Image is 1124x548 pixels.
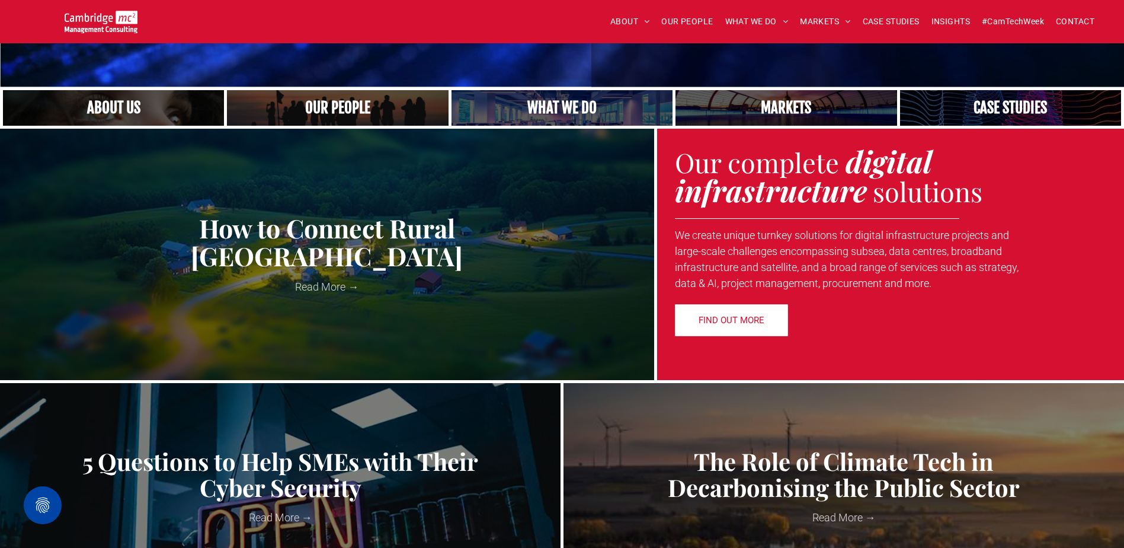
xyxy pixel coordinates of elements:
a: Read More → [9,509,552,525]
a: 5 Questions to Help SMEs with Their Cyber Security [9,448,552,501]
a: OUR PEOPLE [655,12,719,31]
span: Our complete [675,144,839,180]
a: INSIGHTS [926,12,976,31]
a: Read More → [572,509,1115,525]
span: FIND OUT MORE [699,305,764,335]
a: Read More → [9,279,645,295]
img: Cambridge MC Logo [65,11,137,33]
a: A crowd in silhouette at sunset, on a rise or lookout point [220,89,455,127]
a: The Role of Climate Tech in Decarbonising the Public Sector [572,448,1115,501]
a: A yoga teacher lifting his whole body off the ground in the peacock pose [451,90,673,126]
a: How to Connect Rural [GEOGRAPHIC_DATA] [9,214,645,270]
a: ABOUT [604,12,656,31]
a: CONTACT [1050,12,1100,31]
a: WHAT WE DO [719,12,795,31]
a: MARKETS [794,12,856,31]
a: CASE STUDIES [857,12,926,31]
span: We create unique turnkey solutions for digital infrastructure projects and large-scale challenges... [675,229,1019,289]
a: Close up of woman's face, centered on her eyes [3,90,224,126]
strong: digital [846,141,932,181]
strong: infrastructure [675,170,867,210]
a: #CamTechWeek [976,12,1050,31]
a: FIND OUT MORE [675,304,788,336]
span: solutions [873,173,982,209]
